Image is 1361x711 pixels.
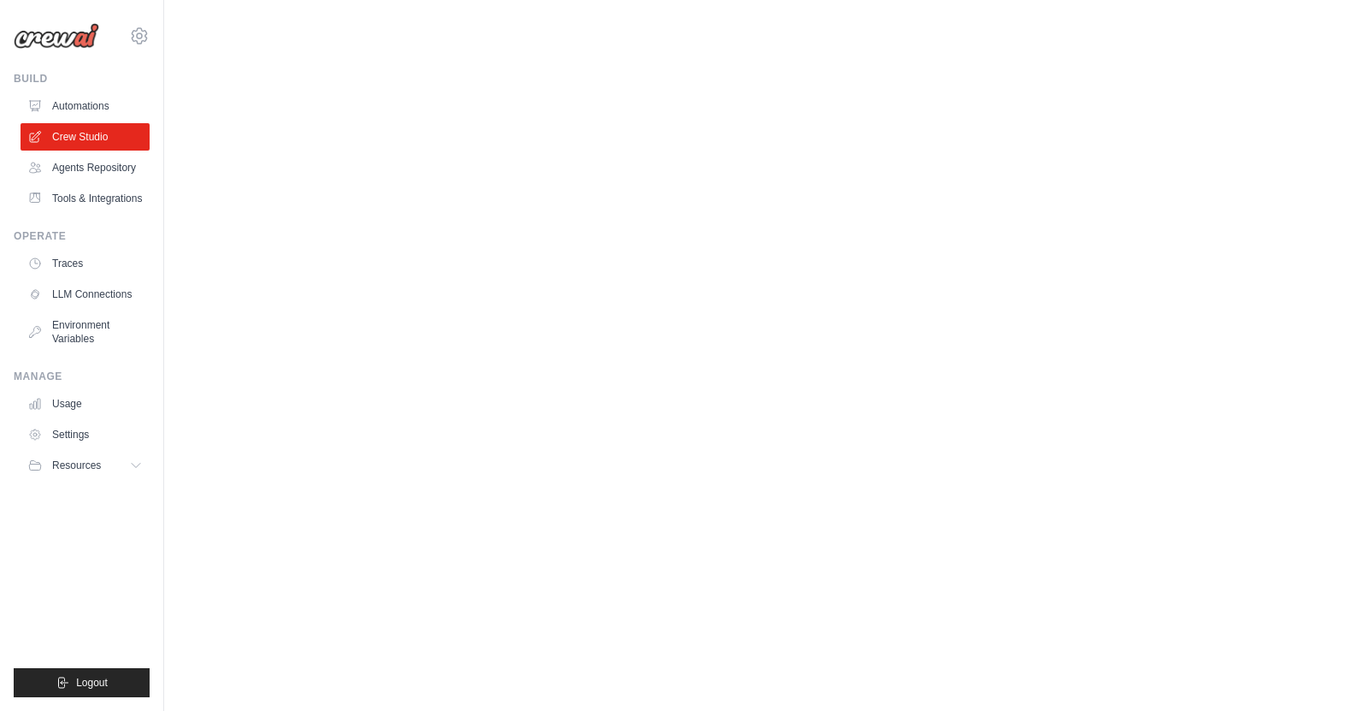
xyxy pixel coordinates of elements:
div: Manage [14,370,150,383]
a: Agents Repository [21,154,150,181]
div: Operate [14,229,150,243]
span: Logout [76,676,108,690]
span: Resources [52,459,101,472]
a: Automations [21,92,150,120]
button: Resources [21,452,150,479]
a: Tools & Integrations [21,185,150,212]
a: Usage [21,390,150,418]
button: Logout [14,668,150,697]
a: Environment Variables [21,311,150,353]
a: Crew Studio [21,123,150,151]
div: Build [14,72,150,86]
a: LLM Connections [21,281,150,308]
img: Logo [14,23,99,49]
a: Traces [21,250,150,277]
a: Settings [21,421,150,448]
